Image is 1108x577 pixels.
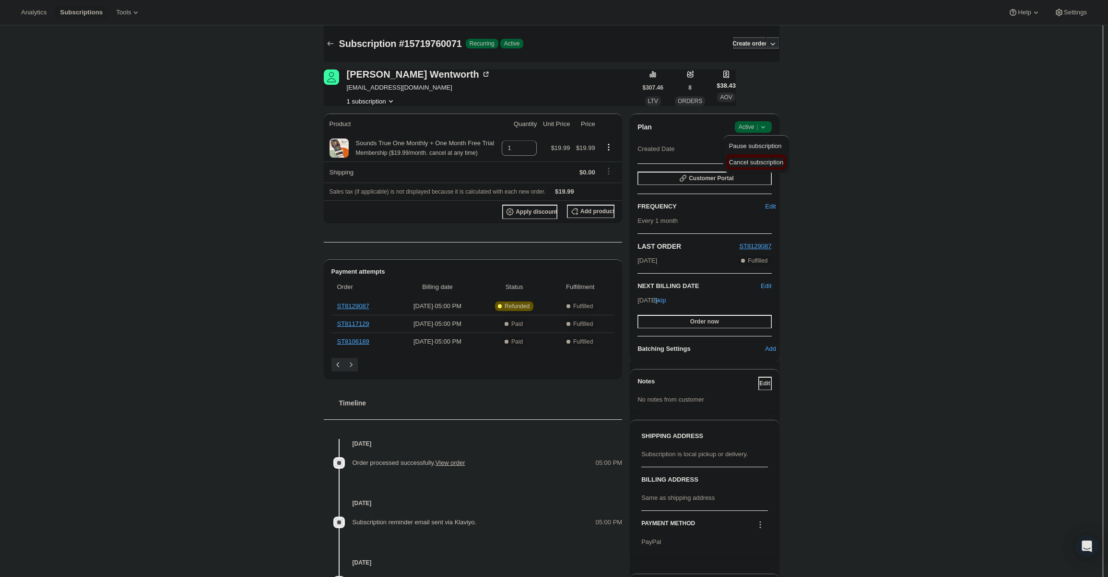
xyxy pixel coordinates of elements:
[684,81,697,94] button: 8
[356,150,478,156] small: Membership ($19.99/month. cancel at any time)
[324,69,339,85] span: Leah Wentworth
[330,188,546,195] span: Sales tax (if applicable) is not displayed because it is calculated with each new order.
[579,169,595,176] span: $0.00
[596,458,623,468] span: 05:00 PM
[324,162,499,183] th: Shipping
[641,494,715,501] span: Same as shipping address
[511,320,523,328] span: Paid
[552,282,609,292] span: Fulfillment
[511,338,523,346] span: Paid
[729,142,782,150] span: Pause subscription
[330,138,349,158] img: product img
[726,154,786,170] button: Cancel subscription
[337,338,369,345] a: ST8106189
[637,217,678,224] span: Every 1 month
[756,123,758,131] span: |
[732,37,766,50] button: Create order
[720,94,732,101] span: AOV
[641,450,748,458] span: Subscription is local pickup or delivery.
[637,202,769,211] h2: FREQUENCY
[516,208,557,216] span: Apply discount
[339,38,462,49] span: Subscription #15719760071
[337,320,369,327] a: ST8117129
[324,37,337,50] button: Subscriptions
[573,338,593,346] span: Fulfilled
[637,256,657,265] span: [DATE]
[347,69,491,79] div: [PERSON_NAME] Wentworth
[116,9,131,16] span: Tools
[601,166,616,176] button: Shipping actions
[60,9,103,16] span: Subscriptions
[324,114,499,135] th: Product
[601,142,616,152] button: Product actions
[324,439,623,449] h4: [DATE]
[732,40,766,47] span: Create order
[637,396,704,403] span: No notes from customer
[739,242,771,250] a: ST8129087
[353,459,465,466] span: Order processed successfully.
[555,188,574,195] span: $19.99
[637,281,761,291] h2: NEXT BILLING DATE
[717,81,736,91] span: $38.43
[339,398,623,408] h2: Timeline
[637,297,661,304] span: [DATE] ·
[398,301,477,311] span: [DATE] · 05:00 PM
[758,377,772,390] button: Edit
[688,84,692,92] span: 8
[353,519,477,526] span: Subscription reminder email sent via Klaviyo.
[596,518,623,527] span: 05:00 PM
[551,144,570,151] span: $19.99
[641,475,767,485] h3: BILLING ADDRESS
[690,318,719,325] span: Order now
[15,6,52,19] button: Analytics
[398,282,477,292] span: Billing date
[726,138,786,153] button: Pause subscription
[505,302,530,310] span: Refunded
[637,242,739,251] h2: LAST ORDER
[764,199,778,214] button: Edit
[1064,9,1087,16] span: Settings
[499,114,540,135] th: Quantity
[641,538,661,545] span: PayPal
[689,174,733,182] span: Customer Portal
[1002,6,1046,19] button: Help
[331,267,615,277] h2: Payment attempts
[349,138,495,158] div: Sounds True One Monthly + One Month Free Trial
[470,40,495,47] span: Recurring
[483,282,546,292] span: Status
[344,358,358,371] button: Next
[504,40,520,47] span: Active
[748,257,767,265] span: Fulfilled
[643,81,663,94] button: $307.46
[641,519,695,532] h3: PAYMENT METHOD
[739,122,768,132] span: Active
[110,6,146,19] button: Tools
[739,242,771,251] button: ST8129087
[637,172,771,185] button: Customer Portal
[765,202,776,211] span: Edit
[1049,6,1093,19] button: Settings
[573,114,598,135] th: Price
[1018,9,1031,16] span: Help
[337,302,369,310] a: ST8129087
[398,337,477,346] span: [DATE] · 05:00 PM
[347,83,491,92] span: [EMAIL_ADDRESS][DOMAIN_NAME]
[729,159,783,166] span: Cancel subscription
[637,144,674,154] span: Created Date
[331,277,396,298] th: Order
[643,84,663,92] span: $307.46
[324,498,623,508] h4: [DATE]
[765,344,776,354] span: Add
[637,315,771,328] button: Order now
[761,281,771,291] button: Edit
[764,341,778,357] button: Add
[678,98,702,104] span: ORDERS
[54,6,108,19] button: Subscriptions
[567,205,614,218] button: Add product
[637,122,652,132] h2: Plan
[637,377,758,390] h3: Notes
[637,344,769,354] h6: Batching Settings
[1075,535,1098,558] div: Open Intercom Messenger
